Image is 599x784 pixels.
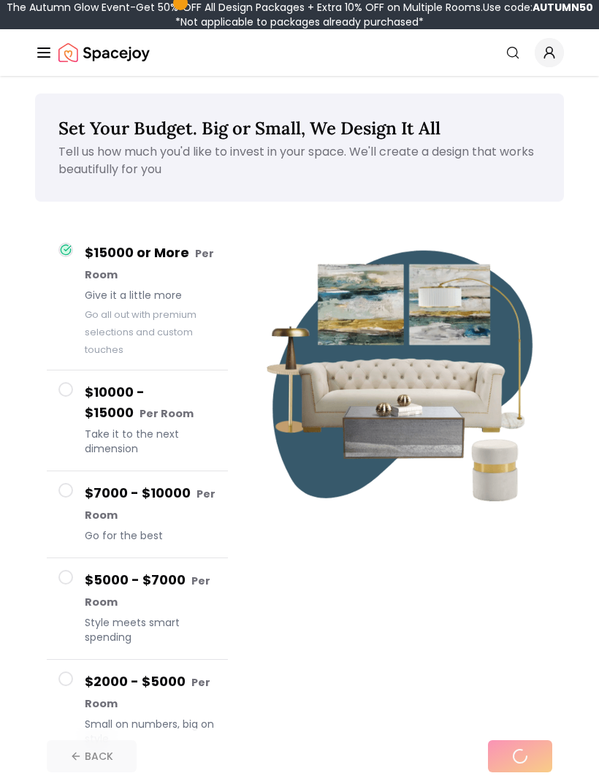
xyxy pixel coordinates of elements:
h4: $15000 or More [85,243,216,285]
button: $10000 - $15000 Per RoomTake it to the next dimension [47,370,228,471]
h4: $5000 - $7000 [85,570,216,612]
span: Give it a little more [85,288,216,302]
small: Go all out with premium selections and custom touches [85,308,197,356]
span: Style meets smart spending [85,615,216,644]
span: *Not applicable to packages already purchased* [175,15,424,29]
small: Per Room [140,406,194,421]
a: Spacejoy [58,38,150,67]
span: Small on numbers, big on style [85,717,216,746]
span: Set Your Budget. Big or Small, We Design It All [58,117,440,140]
h4: $7000 - $10000 [85,483,216,525]
span: Go for the best [85,528,216,543]
span: Take it to the next dimension [85,427,216,456]
button: $7000 - $10000 Per RoomGo for the best [47,471,228,558]
button: $5000 - $7000 Per RoomStyle meets smart spending [47,558,228,660]
h4: $2000 - $5000 [85,671,216,714]
p: Tell us how much you'd like to invest in your space. We'll create a design that works beautifully... [58,143,541,178]
h4: $10000 - $15000 [85,382,216,424]
button: $15000 or More Per RoomGive it a little moreGo all out with premium selections and custom touches [47,231,228,370]
img: Spacejoy Logo [58,38,150,67]
button: $2000 - $5000 Per RoomSmall on numbers, big on style [47,660,228,761]
nav: Global [35,29,564,76]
